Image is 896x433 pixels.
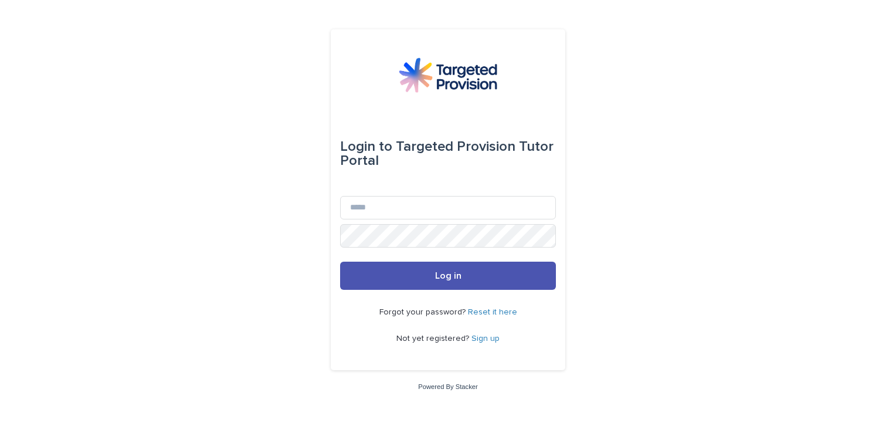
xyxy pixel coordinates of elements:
[340,130,556,177] div: Targeted Provision Tutor Portal
[379,308,468,316] span: Forgot your password?
[471,334,500,343] a: Sign up
[340,140,392,154] span: Login to
[435,271,461,280] span: Log in
[340,262,556,290] button: Log in
[418,383,477,390] a: Powered By Stacker
[468,308,517,316] a: Reset it here
[399,57,497,93] img: M5nRWzHhSzIhMunXDL62
[396,334,471,343] span: Not yet registered?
